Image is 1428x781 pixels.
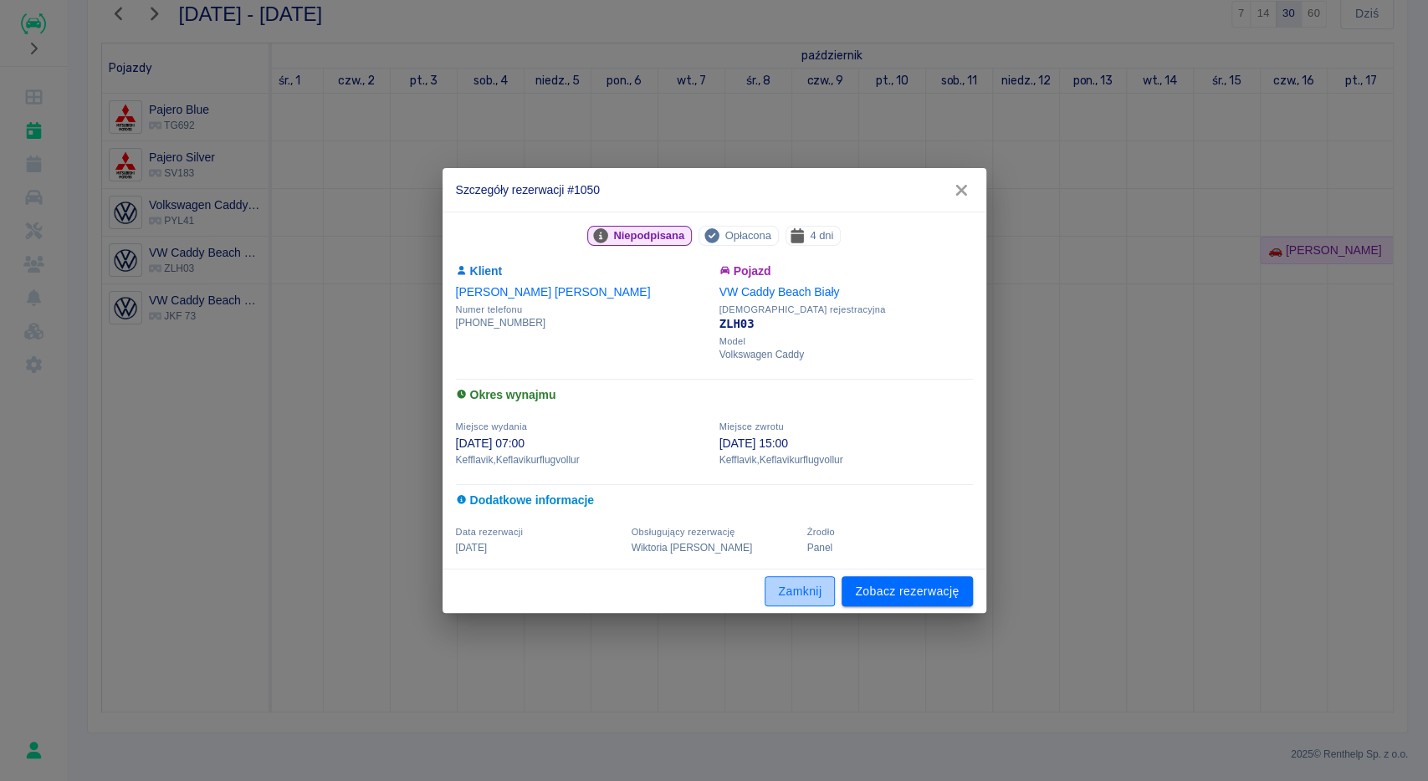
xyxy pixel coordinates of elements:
[443,168,986,212] h2: Szczegóły rezerwacji #1050
[456,452,709,467] p: Kefflavik , Keflavikurflugvollur
[456,492,973,509] h6: Dodatkowe informacje
[807,527,835,537] span: Żrodło
[765,576,835,607] button: Zamknij
[456,386,973,404] h6: Okres wynajmu
[719,336,973,347] span: Model
[632,527,735,537] span: Obsługujący rezerwację
[456,315,709,330] p: [PHONE_NUMBER]
[719,315,973,333] p: ZLH03
[456,304,709,315] span: Numer telefonu
[456,435,709,452] p: [DATE] 07:00
[607,227,691,244] span: Niepodpisana
[632,540,797,555] p: Wiktoria [PERSON_NAME]
[456,421,528,431] span: Miejsce wydania
[718,227,777,244] span: Opłacona
[456,540,622,555] p: [DATE]
[719,263,973,280] h6: Pojazd
[719,347,973,362] p: Volkswagen Caddy
[456,263,709,280] h6: Klient
[456,285,651,299] a: [PERSON_NAME] [PERSON_NAME]
[842,576,972,607] a: Zobacz rezerwację
[807,540,973,555] p: Panel
[719,421,784,431] span: Miejsce zwrotu
[803,227,840,244] span: 4 dni
[719,285,840,299] a: VW Caddy Beach Biały
[719,435,973,452] p: [DATE] 15:00
[719,304,973,315] span: [DEMOGRAPHIC_DATA] rejestracyjna
[456,527,524,537] span: Data rezerwacji
[719,452,973,467] p: Kefflavik , Keflavikurflugvollur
